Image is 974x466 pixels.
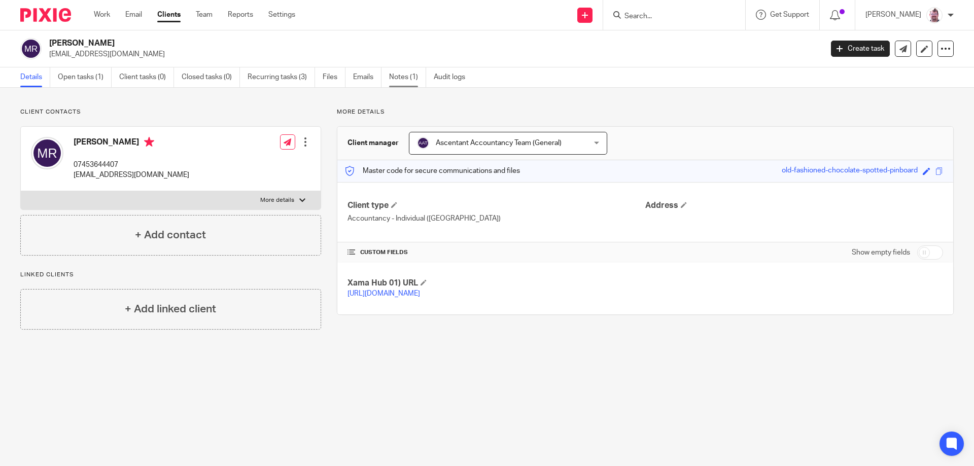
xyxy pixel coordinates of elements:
[248,67,315,87] a: Recurring tasks (3)
[345,166,520,176] p: Master code for secure communications and files
[645,200,943,211] h4: Address
[347,248,645,257] h4: CUSTOM FIELDS
[196,10,213,20] a: Team
[31,137,63,169] img: svg%3E
[347,200,645,211] h4: Client type
[135,227,206,243] h4: + Add contact
[125,301,216,317] h4: + Add linked client
[782,165,918,177] div: old-fashioned-chocolate-spotted-pinboard
[770,11,809,18] span: Get Support
[623,12,715,21] input: Search
[268,10,295,20] a: Settings
[119,67,174,87] a: Client tasks (0)
[417,137,429,149] img: svg%3E
[20,8,71,22] img: Pixie
[20,271,321,279] p: Linked clients
[260,196,294,204] p: More details
[852,247,910,258] label: Show empty fields
[831,41,890,57] a: Create task
[389,67,426,87] a: Notes (1)
[49,49,816,59] p: [EMAIL_ADDRESS][DOMAIN_NAME]
[20,108,321,116] p: Client contacts
[436,139,562,147] span: Ascentant Accountancy Team (General)
[347,278,645,289] h4: Xama Hub 01) URL
[926,7,943,23] img: KD3.png
[157,10,181,20] a: Clients
[20,38,42,59] img: svg%3E
[49,38,663,49] h2: [PERSON_NAME]
[337,108,954,116] p: More details
[94,10,110,20] a: Work
[347,138,399,148] h3: Client manager
[434,67,473,87] a: Audit logs
[347,290,420,297] a: [URL][DOMAIN_NAME]
[228,10,253,20] a: Reports
[74,170,189,180] p: [EMAIL_ADDRESS][DOMAIN_NAME]
[347,213,645,224] p: Accountancy - Individual ([GEOGRAPHIC_DATA])
[323,67,345,87] a: Files
[353,67,381,87] a: Emails
[182,67,240,87] a: Closed tasks (0)
[865,10,921,20] p: [PERSON_NAME]
[58,67,112,87] a: Open tasks (1)
[125,10,142,20] a: Email
[74,160,189,170] p: 07453644407
[20,67,50,87] a: Details
[144,137,154,147] i: Primary
[74,137,189,150] h4: [PERSON_NAME]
